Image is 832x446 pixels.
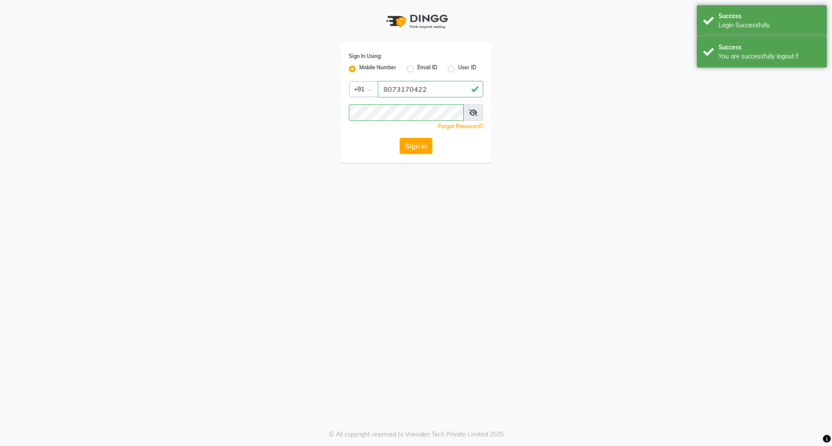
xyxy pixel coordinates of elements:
input: Username [349,104,464,121]
div: You are successfully logout !! [718,52,820,61]
div: Success [718,43,820,52]
img: logo1.svg [381,9,451,34]
input: Username [378,81,483,97]
div: Success [718,12,820,21]
label: Mobile Number [359,64,396,74]
div: Login Successfully. [718,21,820,30]
label: Sign In Using: [349,52,382,60]
button: Sign In [400,138,432,154]
label: Email ID [417,64,437,74]
a: Forgot Password? [438,123,483,129]
label: User ID [458,64,476,74]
